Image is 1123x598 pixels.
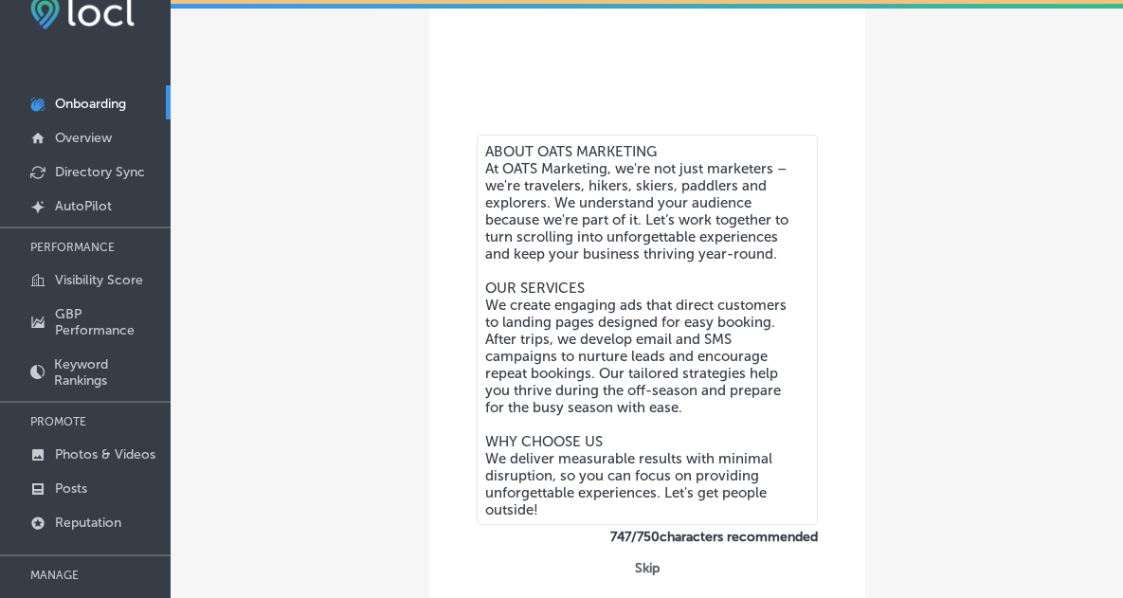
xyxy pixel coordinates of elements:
textarea: ABOUT OATS MARKETING At OATS Marketing, we're not just marketers – we're travelers, hikers, skier... [477,135,818,525]
p: Keyword Rankings [54,356,161,389]
p: Visibility Score [55,272,143,288]
p: AutoPilot [55,198,112,214]
p: Photos & Videos [55,446,155,462]
button: Skip [629,559,665,577]
p: Directory Sync [55,164,145,180]
p: Onboarding [55,96,126,112]
p: GBP Performance [55,306,161,338]
label: 747 / 750 characters recommended [477,529,818,545]
p: Overview [55,130,112,146]
p: Posts [55,480,87,497]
